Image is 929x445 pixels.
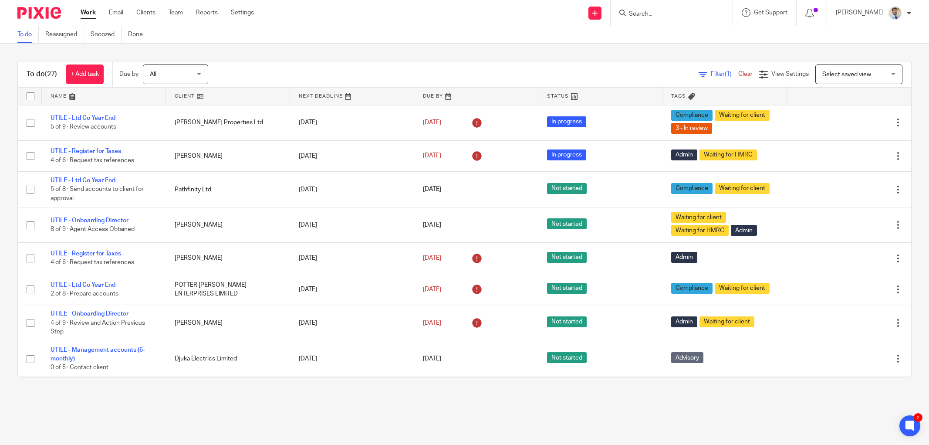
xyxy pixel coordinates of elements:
[51,177,115,183] a: UTILE - Ltd Co Year End
[51,187,144,202] span: 5 of 8 · Send accounts to client for approval
[45,26,84,43] a: Reassigned
[51,227,135,233] span: 8 of 9 · Agent Access Obtained
[547,218,587,229] span: Not started
[715,183,770,194] span: Waiting for client
[51,311,128,317] a: UTILE - Onboarding Director
[290,305,414,341] td: [DATE]
[290,341,414,377] td: [DATE]
[423,356,441,362] span: [DATE]
[166,274,290,305] td: POTTER [PERSON_NAME] ENTERPRISES LIMITED
[671,110,713,121] span: Compliance
[51,124,116,130] span: 5 of 9 · Review accounts
[166,140,290,171] td: [PERSON_NAME]
[45,71,57,78] span: (27)
[51,282,115,288] a: UTILE - Ltd Co Year End
[914,413,922,422] div: 2
[771,71,809,77] span: View Settings
[423,286,441,292] span: [DATE]
[51,320,145,335] span: 4 of 9 · Review and Action Previous Step
[119,70,139,78] p: Due by
[17,26,39,43] a: To do
[166,171,290,207] td: Pathfinity Ltd
[725,71,732,77] span: (1)
[699,316,754,327] span: Waiting for client
[671,352,703,363] span: Advisory
[51,115,115,121] a: UTILE - Ltd Co Year End
[836,8,884,17] p: [PERSON_NAME]
[136,8,155,17] a: Clients
[166,305,290,341] td: [PERSON_NAME]
[166,207,290,243] td: [PERSON_NAME]
[547,116,586,127] span: In progress
[196,8,218,17] a: Reports
[51,148,121,154] a: UTILE - Register for Taxes
[423,255,441,261] span: [DATE]
[671,183,713,194] span: Compliance
[671,283,713,294] span: Compliance
[715,110,770,121] span: Waiting for client
[51,251,121,257] a: UTILE - Register for Taxes
[128,26,149,43] a: Done
[423,119,441,126] span: [DATE]
[731,225,757,236] span: Admin
[423,187,441,193] span: [DATE]
[169,8,183,17] a: Team
[231,8,254,17] a: Settings
[150,71,156,78] span: All
[166,243,290,274] td: [PERSON_NAME]
[290,377,414,408] td: [DATE]
[290,243,414,274] td: [DATE]
[51,217,128,224] a: UTILE - Onboarding Director
[711,71,738,77] span: Filter
[699,149,757,160] span: Waiting for HMRC
[547,183,587,194] span: Not started
[547,149,586,160] span: In progress
[51,157,134,163] span: 4 of 6 · Request tax references
[17,7,61,19] img: Pixie
[738,71,753,77] a: Clear
[754,10,787,16] span: Get Support
[671,316,697,327] span: Admin
[423,320,441,326] span: [DATE]
[547,352,587,363] span: Not started
[671,94,686,99] span: Tags
[671,123,712,134] span: 3 - In review
[423,153,441,159] span: [DATE]
[822,71,871,78] span: Select saved view
[547,283,587,294] span: Not started
[671,252,697,263] span: Admin
[423,222,441,228] span: [DATE]
[166,341,290,377] td: Djuka Electrics Limited
[547,252,587,263] span: Not started
[290,105,414,140] td: [DATE]
[671,149,697,160] span: Admin
[290,140,414,171] td: [DATE]
[715,283,770,294] span: Waiting for client
[547,316,587,327] span: Not started
[66,65,104,84] a: + Add task
[51,365,108,371] span: 0 of 5 · Contact client
[166,377,290,408] td: [PERSON_NAME]
[91,26,122,43] a: Snoozed
[671,212,726,223] span: Waiting for client
[888,6,902,20] img: 1693835698283.jfif
[51,260,134,266] span: 4 of 6 · Request tax references
[27,70,57,79] h1: To do
[81,8,96,17] a: Work
[290,274,414,305] td: [DATE]
[51,347,145,362] a: UTILE - Management accounts (6-monthly)
[109,8,123,17] a: Email
[290,207,414,243] td: [DATE]
[51,291,118,297] span: 2 of 8 · Prepare accounts
[166,105,290,140] td: [PERSON_NAME] Properties Ltd
[671,225,729,236] span: Waiting for HMRC
[290,171,414,207] td: [DATE]
[628,10,706,18] input: Search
